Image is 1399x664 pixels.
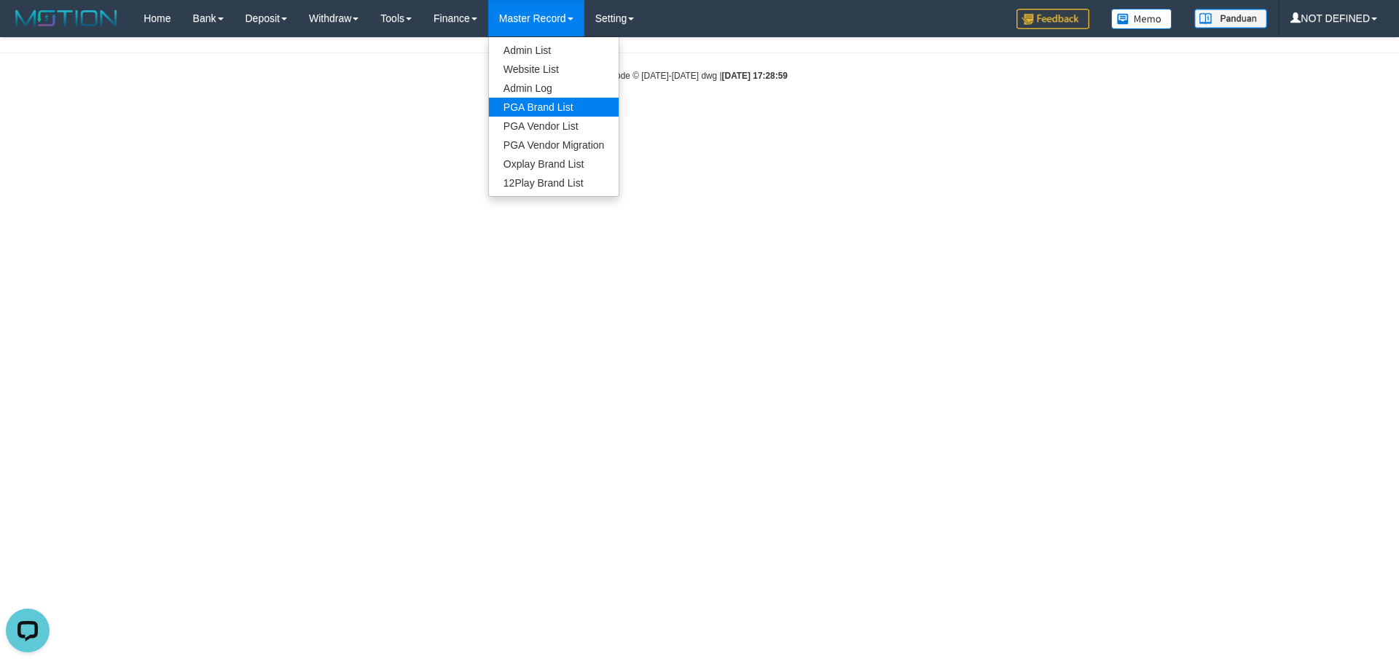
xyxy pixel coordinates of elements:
[1111,9,1172,29] img: Button%20Memo.svg
[6,6,50,50] button: Open LiveChat chat widget
[1016,9,1089,29] img: Feedback.jpg
[489,98,619,117] a: PGA Brand List
[489,117,619,136] a: PGA Vendor List
[489,173,619,192] a: 12Play Brand List
[489,41,619,60] a: Admin List
[11,7,122,29] img: MOTION_logo.png
[1194,9,1267,28] img: panduan.png
[611,71,788,81] small: code © [DATE]-[DATE] dwg |
[722,71,788,81] strong: [DATE] 17:28:59
[489,60,619,79] a: Website List
[489,155,619,173] a: Oxplay Brand List
[489,136,619,155] a: PGA Vendor Migration
[489,79,619,98] a: Admin Log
